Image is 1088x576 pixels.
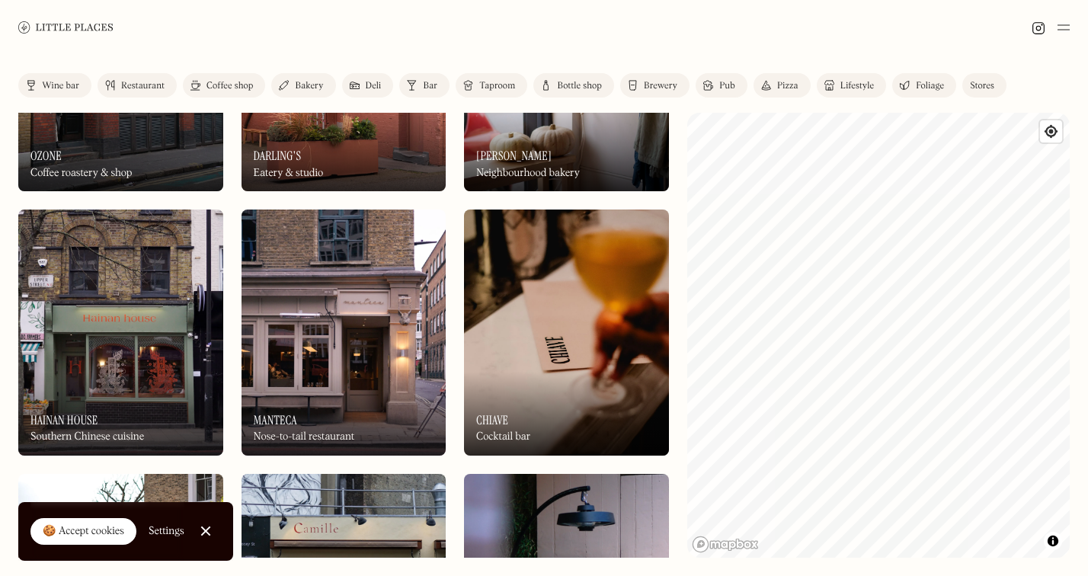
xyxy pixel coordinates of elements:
[30,518,136,546] a: 🍪 Accept cookies
[399,73,450,98] a: Bar
[1040,120,1062,142] button: Find my location
[456,73,527,98] a: Taproom
[696,73,747,98] a: Pub
[476,167,580,180] div: Neighbourhood bakery
[149,514,184,549] a: Settings
[242,210,446,455] img: Manteca
[366,82,382,91] div: Deli
[30,413,98,427] h3: Hainan House
[840,82,874,91] div: Lifestyle
[476,413,508,427] h3: Chiave
[644,82,677,91] div: Brewery
[205,531,206,532] div: Close Cookie Popup
[423,82,437,91] div: Bar
[206,82,253,91] div: Coffee shop
[777,82,798,91] div: Pizza
[692,536,759,553] a: Mapbox homepage
[464,210,669,455] img: Chiave
[1044,532,1062,550] button: Toggle attribution
[342,73,394,98] a: Deli
[295,82,323,91] div: Bakery
[149,526,184,536] div: Settings
[30,167,132,180] div: Coffee roastery & shop
[254,149,302,163] h3: Darling's
[557,82,602,91] div: Bottle shop
[190,516,221,546] a: Close Cookie Popup
[183,73,265,98] a: Coffee shop
[98,73,177,98] a: Restaurant
[620,73,690,98] a: Brewery
[533,73,614,98] a: Bottle shop
[970,82,994,91] div: Stores
[687,113,1070,558] canvas: Map
[1048,533,1058,549] span: Toggle attribution
[476,430,530,443] div: Cocktail bar
[30,430,144,443] div: Southern Chinese cuisine
[754,73,811,98] a: Pizza
[242,210,446,455] a: MantecaMantecaMantecaNose-to-tail restaurant
[254,413,297,427] h3: Manteca
[476,149,552,163] h3: [PERSON_NAME]
[30,149,62,163] h3: Ozone
[18,210,223,455] a: Hainan HouseHainan HouseHainan HouseSouthern Chinese cuisine
[962,73,1006,98] a: Stores
[18,73,91,98] a: Wine bar
[42,82,79,91] div: Wine bar
[479,82,515,91] div: Taproom
[254,167,324,180] div: Eatery & studio
[464,210,669,455] a: ChiaveChiaveChiaveCocktail bar
[916,82,944,91] div: Foliage
[43,524,124,539] div: 🍪 Accept cookies
[892,73,956,98] a: Foliage
[271,73,335,98] a: Bakery
[18,210,223,455] img: Hainan House
[121,82,165,91] div: Restaurant
[719,82,735,91] div: Pub
[254,430,355,443] div: Nose-to-tail restaurant
[817,73,886,98] a: Lifestyle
